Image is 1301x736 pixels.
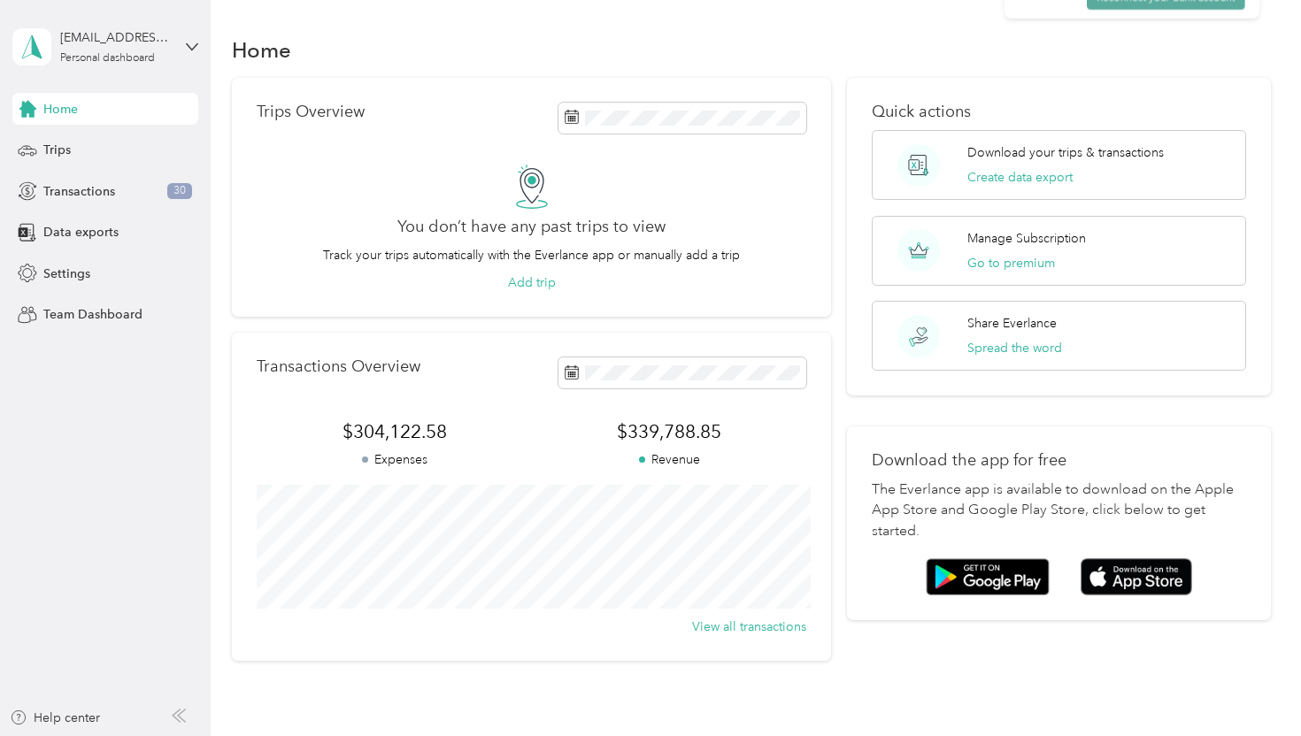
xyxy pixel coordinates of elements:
[167,183,192,199] span: 30
[60,28,171,47] div: [EMAIL_ADDRESS][DOMAIN_NAME]
[257,103,365,121] p: Trips Overview
[967,229,1086,248] p: Manage Subscription
[967,339,1062,357] button: Spread the word
[1202,637,1301,736] iframe: Everlance-gr Chat Button Frame
[967,314,1057,333] p: Share Everlance
[872,103,1246,121] p: Quick actions
[1081,558,1192,596] img: App store
[872,479,1246,543] p: The Everlance app is available to download on the Apple App Store and Google Play Store, click be...
[257,357,420,376] p: Transactions Overview
[692,617,806,636] button: View all transactions
[532,450,807,469] p: Revenue
[257,450,532,469] p: Expenses
[967,143,1164,162] p: Download your trips & transactions
[43,141,71,159] span: Trips
[967,168,1073,187] button: Create data export
[43,100,78,119] span: Home
[397,218,666,236] h2: You don’t have any past trips to view
[532,419,807,444] span: $339,788.85
[967,254,1055,272] button: Go to premium
[43,223,119,241] span: Data exports
[323,246,740,264] p: Track your trips automatically with the Everlance app or manually add a trip
[43,182,115,201] span: Transactions
[43,305,142,324] span: Team Dashboard
[508,273,556,292] button: Add trip
[257,419,532,444] span: $304,122.58
[10,709,100,727] button: Help center
[232,41,291,59] h1: Home
[43,264,90,283] span: Settings
[995,56,1269,104] p: To continue pulling your transactions from your Chase account, we need you to renew your login
[926,558,1050,595] img: Google play
[60,53,155,64] div: Personal dashboard
[1077,129,1269,157] button: Reconnect your bank account
[995,25,1243,47] p: Please renew bank login
[872,451,1246,470] p: Download the app for free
